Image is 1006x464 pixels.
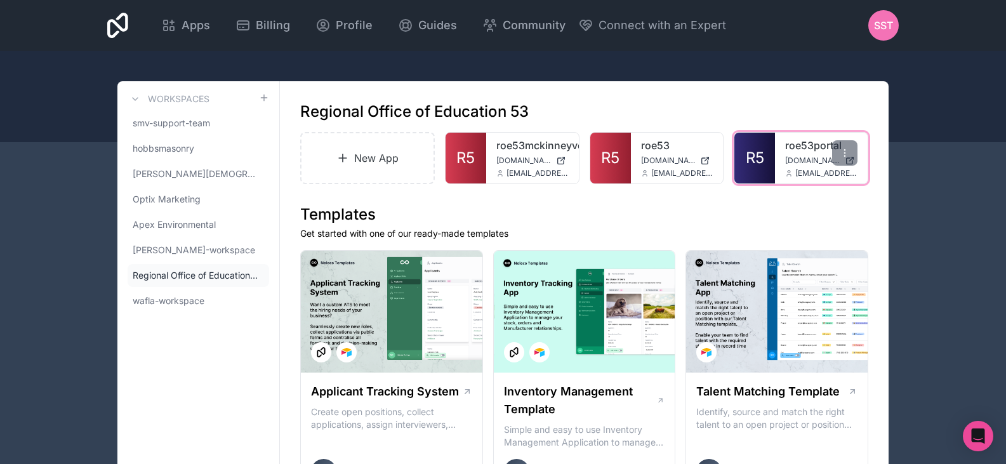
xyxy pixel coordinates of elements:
[128,289,269,312] a: wafla-workspace
[785,156,857,166] a: [DOMAIN_NAME]
[496,138,569,153] a: roe53mckinneyvento
[311,383,459,401] h1: Applicant Tracking System
[590,133,631,183] a: R5
[133,269,259,282] span: Regional Office of Education 53
[300,132,435,184] a: New App
[701,347,711,357] img: Airtable Logo
[446,133,486,183] a: R5
[534,347,545,357] img: Airtable Logo
[133,218,216,231] span: Apex Environmental
[388,11,467,39] a: Guides
[300,102,529,122] h1: Regional Office of Education 53
[341,347,352,357] img: Airtable Logo
[785,138,857,153] a: roe53portal
[128,264,269,287] a: Regional Office of Education 53
[128,239,269,262] a: [PERSON_NAME]-workspace
[734,133,775,183] a: R5
[785,156,840,166] span: [DOMAIN_NAME]
[128,213,269,236] a: Apex Environmental
[300,227,868,240] p: Get started with one of our ready-made templates
[496,156,551,166] span: [DOMAIN_NAME]
[456,148,475,168] span: R5
[696,383,840,401] h1: Talent Matching Template
[696,406,857,431] p: Identify, source and match the right talent to an open project or position with our Talent Matchi...
[133,117,210,129] span: smv-support-team
[128,91,209,107] a: Workspaces
[133,295,204,307] span: wafla-workspace
[418,17,457,34] span: Guides
[182,17,210,34] span: Apps
[506,168,569,178] span: [EMAIL_ADDRESS][DOMAIN_NAME]
[496,156,569,166] a: [DOMAIN_NAME]
[128,137,269,160] a: hobbsmasonry
[311,406,472,431] p: Create open positions, collect applications, assign interviewers, centralise candidate feedback a...
[641,156,696,166] span: [DOMAIN_NAME]
[641,156,713,166] a: [DOMAIN_NAME]
[305,11,383,39] a: Profile
[133,168,259,180] span: [PERSON_NAME][DEMOGRAPHIC_DATA]-workspace
[746,148,764,168] span: R5
[651,168,713,178] span: [EMAIL_ADDRESS][DOMAIN_NAME]
[795,168,857,178] span: [EMAIL_ADDRESS][DOMAIN_NAME]
[578,17,726,34] button: Connect with an Expert
[300,204,868,225] h1: Templates
[641,138,713,153] a: roe53
[133,193,201,206] span: Optix Marketing
[128,188,269,211] a: Optix Marketing
[336,17,373,34] span: Profile
[256,17,290,34] span: Billing
[472,11,576,39] a: Community
[128,162,269,185] a: [PERSON_NAME][DEMOGRAPHIC_DATA]-workspace
[963,421,993,451] div: Open Intercom Messenger
[148,93,209,105] h3: Workspaces
[128,112,269,135] a: smv-support-team
[503,17,566,34] span: Community
[504,383,656,418] h1: Inventory Management Template
[133,244,255,256] span: [PERSON_NAME]-workspace
[504,423,665,449] p: Simple and easy to use Inventory Management Application to manage your stock, orders and Manufact...
[601,148,619,168] span: R5
[151,11,220,39] a: Apps
[874,18,893,33] span: SST
[225,11,300,39] a: Billing
[133,142,194,155] span: hobbsmasonry
[599,17,726,34] span: Connect with an Expert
